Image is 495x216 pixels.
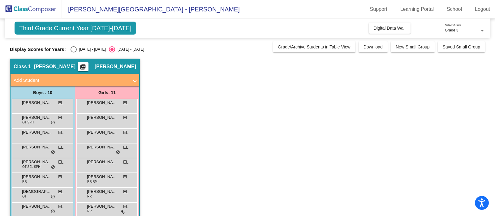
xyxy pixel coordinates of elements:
button: New Small Group [391,41,435,52]
span: [PERSON_NAME] [95,64,136,70]
a: Learning Portal [395,4,439,14]
mat-expansion-panel-header: Add Student [11,74,139,86]
span: [PERSON_NAME] [22,100,53,106]
span: [PERSON_NAME] [87,203,118,210]
span: EL [58,144,63,151]
span: RR [22,179,27,184]
span: - [PERSON_NAME] [31,64,75,70]
span: RR RM [87,179,97,184]
span: OT SEL SPH [22,164,40,169]
span: EL [123,203,128,210]
span: [PERSON_NAME] [22,129,53,135]
button: Print Students Details [78,62,88,71]
span: do_not_disturb_alt [51,165,55,170]
span: EL [123,159,128,165]
span: Display Scores for Years: [10,47,66,52]
div: Boys : 10 [11,86,75,99]
span: do_not_disturb_alt [51,150,55,155]
span: EL [58,129,63,136]
span: [PERSON_NAME] [22,159,53,165]
span: [PERSON_NAME] [22,144,53,150]
div: [DATE] - [DATE] [77,47,106,52]
a: Logout [470,4,495,14]
span: EL [123,100,128,106]
span: EL [58,159,63,165]
span: RR [87,209,92,214]
button: Saved Small Group [438,41,485,52]
span: [PERSON_NAME] [87,114,118,121]
span: Grade 3 [445,28,458,32]
button: Download [359,41,388,52]
span: New Small Group [396,44,430,49]
span: [PERSON_NAME] [87,144,118,150]
button: Grade/Archive Students in Table View [273,41,355,52]
span: [PERSON_NAME] [87,159,118,165]
span: [PERSON_NAME][GEOGRAPHIC_DATA] - [PERSON_NAME] [62,4,240,14]
span: RR [87,194,92,199]
span: do_not_disturb_alt [116,150,120,155]
span: EL [58,203,63,210]
span: [PERSON_NAME] [87,174,118,180]
span: Grade/Archive Students in Table View [278,44,351,49]
span: EL [123,114,128,121]
span: EL [58,114,63,121]
div: Girls: 11 [75,86,139,99]
span: EL [123,129,128,136]
span: Class 1 [14,64,31,70]
span: EL [123,189,128,195]
span: OT SPH [22,120,34,125]
span: do_not_disturb_alt [51,194,55,199]
span: [PERSON_NAME] [22,174,53,180]
span: EL [58,100,63,106]
mat-panel-title: Add Student [14,77,129,84]
span: [PERSON_NAME] [PERSON_NAME] [22,114,53,121]
a: Support [365,4,392,14]
span: Download [364,44,383,49]
a: School [442,4,467,14]
button: Digital Data Wall [369,23,411,34]
span: [PERSON_NAME] [87,129,118,135]
span: EL [58,189,63,195]
span: [PERSON_NAME] [87,189,118,195]
span: do_not_disturb_alt [51,209,55,214]
span: do_not_disturb_alt [51,120,55,125]
span: Saved Small Group [443,44,480,49]
span: EL [123,174,128,180]
span: [PERSON_NAME] [22,203,53,210]
mat-radio-group: Select an option [71,46,144,52]
span: [PERSON_NAME] [87,100,118,106]
span: Third Grade Current Year [DATE]-[DATE] [15,22,136,35]
mat-icon: picture_as_pdf [79,64,87,73]
span: OT [22,194,27,199]
span: Digital Data Wall [374,26,406,31]
span: EL [58,174,63,180]
span: EL [123,144,128,151]
span: [DEMOGRAPHIC_DATA][PERSON_NAME] [22,189,53,195]
div: [DATE] - [DATE] [115,47,144,52]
